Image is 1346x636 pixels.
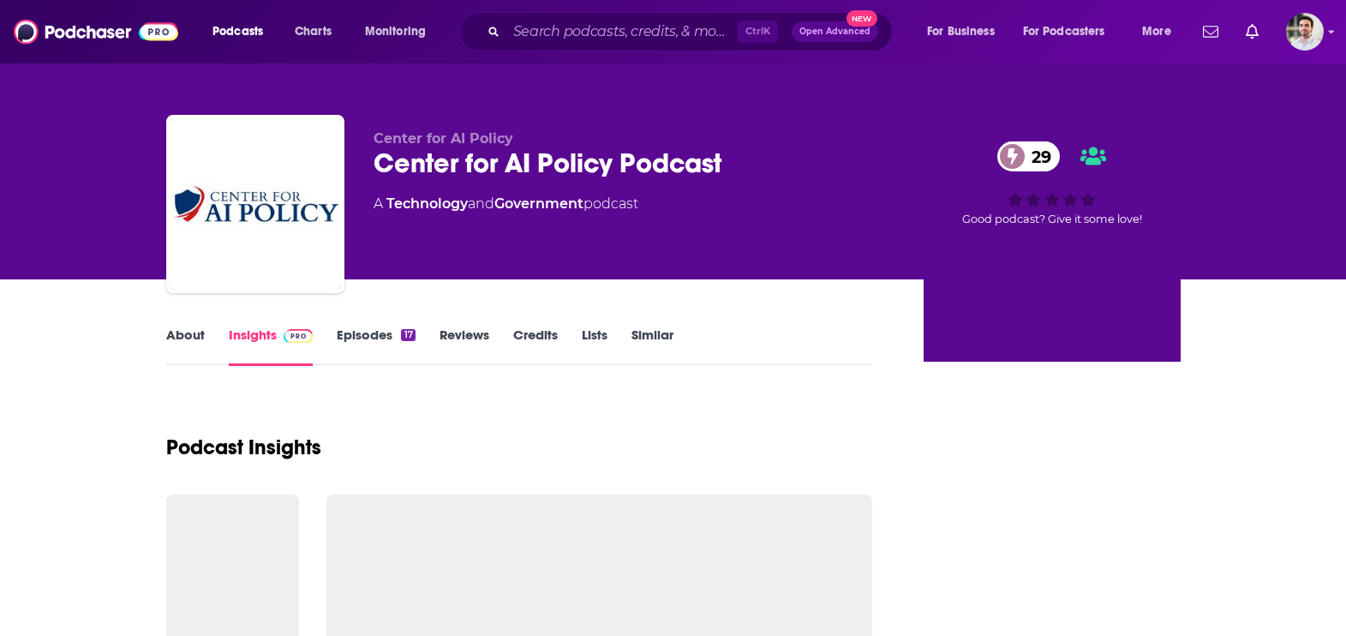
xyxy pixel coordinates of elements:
a: Charts [284,18,342,45]
span: Good podcast? Give it some love! [962,213,1142,225]
a: Episodes17 [337,327,415,366]
a: 29 [997,141,1060,171]
span: 29 [1014,141,1060,171]
a: Technology [386,195,468,212]
span: Open Advanced [799,27,870,36]
img: Center for AI Policy Podcast [170,118,341,290]
span: Logged in as sam_beutlerink [1286,13,1324,51]
span: New [846,10,877,27]
button: Open AdvancedNew [792,21,878,42]
span: Charts [295,20,332,44]
a: About [166,327,205,366]
span: and [468,195,494,212]
img: Podchaser - Follow, Share and Rate Podcasts [14,15,178,48]
img: Podchaser Pro [284,329,314,343]
a: Show notifications dropdown [1196,17,1225,46]
a: InsightsPodchaser Pro [229,327,314,366]
button: open menu [1130,18,1193,45]
div: 17 [401,329,415,341]
span: For Business [927,20,995,44]
span: More [1142,20,1171,44]
div: 29Good podcast? Give it some love! [924,130,1181,237]
div: A podcast [374,194,638,214]
button: open menu [915,18,1016,45]
a: Reviews [440,327,489,366]
a: Credits [513,327,558,366]
a: Show notifications dropdown [1239,17,1265,46]
button: open menu [1012,18,1130,45]
img: User Profile [1286,13,1324,51]
button: Show profile menu [1286,13,1324,51]
a: Lists [582,327,607,366]
h1: Podcast Insights [166,435,321,460]
a: Similar [631,327,673,366]
span: Ctrl K [738,21,778,43]
div: Search podcasts, credits, & more... [476,12,909,51]
button: open menu [200,18,285,45]
span: Podcasts [212,20,263,44]
a: Government [494,195,583,212]
button: open menu [353,18,448,45]
span: Monitoring [365,20,426,44]
span: For Podcasters [1023,20,1105,44]
span: Center for AI Policy [374,130,513,147]
input: Search podcasts, credits, & more... [506,18,738,45]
